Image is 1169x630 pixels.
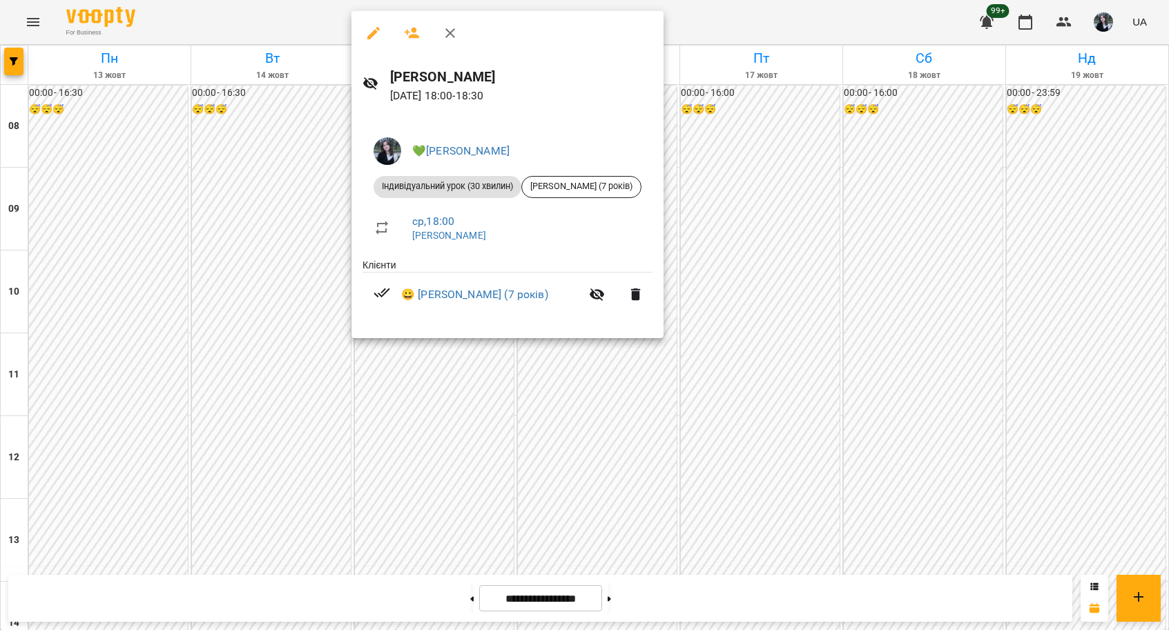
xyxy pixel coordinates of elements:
[363,258,653,322] ul: Клієнти
[521,176,641,198] div: [PERSON_NAME] (7 років)
[374,284,390,301] svg: Візит сплачено
[412,230,486,241] a: [PERSON_NAME]
[412,215,454,228] a: ср , 18:00
[374,137,401,165] img: 91885ff653e4a9d6131c60c331ff4ae6.jpeg
[374,180,521,193] span: Індивідуальний урок (30 хвилин)
[522,180,641,193] span: [PERSON_NAME] (7 років)
[401,286,548,303] a: 😀 [PERSON_NAME] (7 років)
[390,88,653,104] p: [DATE] 18:00 - 18:30
[412,144,510,157] a: 💚[PERSON_NAME]
[390,66,653,88] h6: [PERSON_NAME]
